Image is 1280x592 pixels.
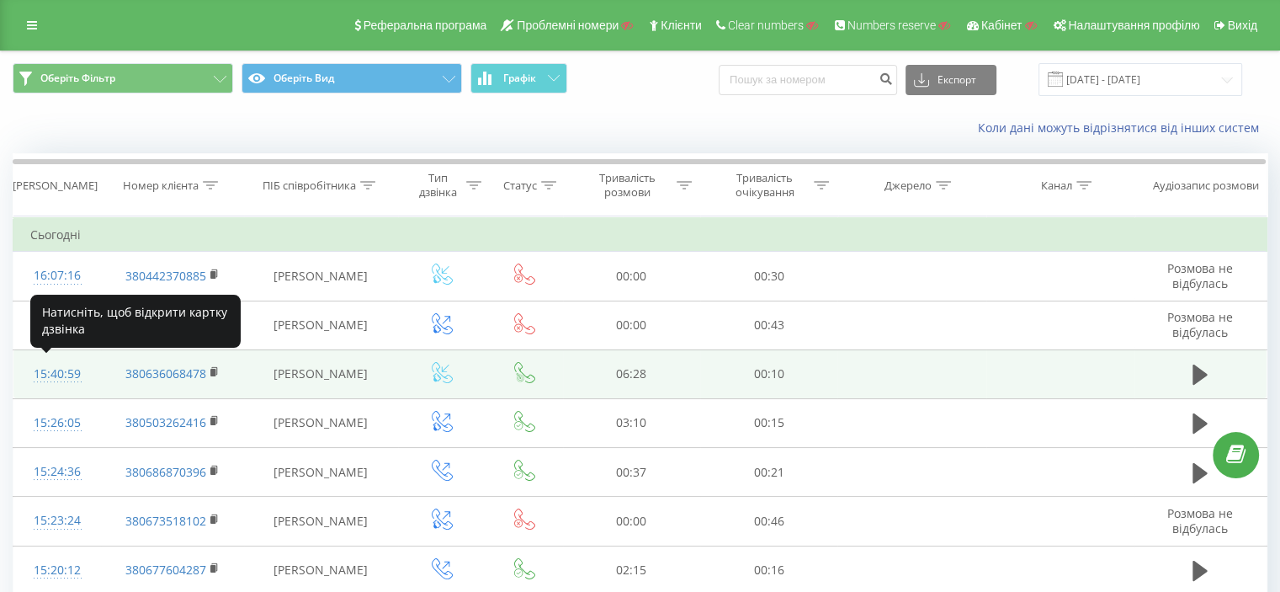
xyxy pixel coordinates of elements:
[244,497,398,546] td: [PERSON_NAME]
[263,179,356,193] div: ПІБ співробітника
[503,179,537,193] div: Статус
[1167,309,1233,340] span: Розмова не відбулась
[1041,179,1072,193] div: Канал
[125,464,206,480] a: 380686870396
[13,63,233,93] button: Оберіть Фільтр
[244,301,398,349] td: [PERSON_NAME]
[563,497,700,546] td: 00:00
[125,562,206,578] a: 380677604287
[700,301,837,349] td: 00:43
[30,504,84,537] div: 15:23:24
[30,358,84,391] div: 15:40:59
[719,65,897,95] input: Пошук за номером
[125,365,206,381] a: 380636068478
[30,295,241,348] div: Натисніть, щоб відкрити картку дзвінка
[503,72,536,84] span: Графік
[847,19,936,32] span: Numbers reserve
[563,398,700,447] td: 03:10
[720,171,810,200] div: Тривалість очікування
[30,259,84,292] div: 16:07:16
[125,268,206,284] a: 380442370885
[700,349,837,398] td: 00:10
[1167,505,1233,536] span: Розмова не відбулась
[13,218,1267,252] td: Сьогодні
[244,398,398,447] td: [PERSON_NAME]
[1068,19,1199,32] span: Налаштування профілю
[413,171,463,200] div: Тип дзвінка
[981,19,1022,32] span: Кабінет
[1228,19,1257,32] span: Вихід
[563,448,700,497] td: 00:37
[661,19,702,32] span: Клієнти
[30,407,84,440] div: 15:26:05
[30,554,84,587] div: 15:20:12
[700,448,837,497] td: 00:21
[364,19,487,32] span: Реферальна програма
[563,252,700,301] td: 00:00
[30,456,84,488] div: 15:24:36
[244,252,398,301] td: [PERSON_NAME]
[125,513,206,529] a: 380673518102
[884,179,932,193] div: Джерело
[125,414,206,430] a: 380503262416
[978,120,1267,136] a: Коли дані можуть відрізнятися вiд інших систем
[582,171,672,200] div: Тривалість розмови
[470,63,567,93] button: Графік
[40,72,115,85] span: Оберіть Фільтр
[242,63,462,93] button: Оберіть Вид
[906,65,996,95] button: Експорт
[13,179,98,193] div: [PERSON_NAME]
[700,398,837,447] td: 00:15
[1153,179,1259,193] div: Аудіозапис розмови
[563,349,700,398] td: 06:28
[728,19,804,32] span: Clear numbers
[244,448,398,497] td: [PERSON_NAME]
[517,19,619,32] span: Проблемні номери
[700,252,837,301] td: 00:30
[123,179,199,193] div: Номер клієнта
[1167,260,1233,291] span: Розмова не відбулась
[563,301,700,349] td: 00:00
[700,497,837,546] td: 00:46
[244,349,398,398] td: [PERSON_NAME]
